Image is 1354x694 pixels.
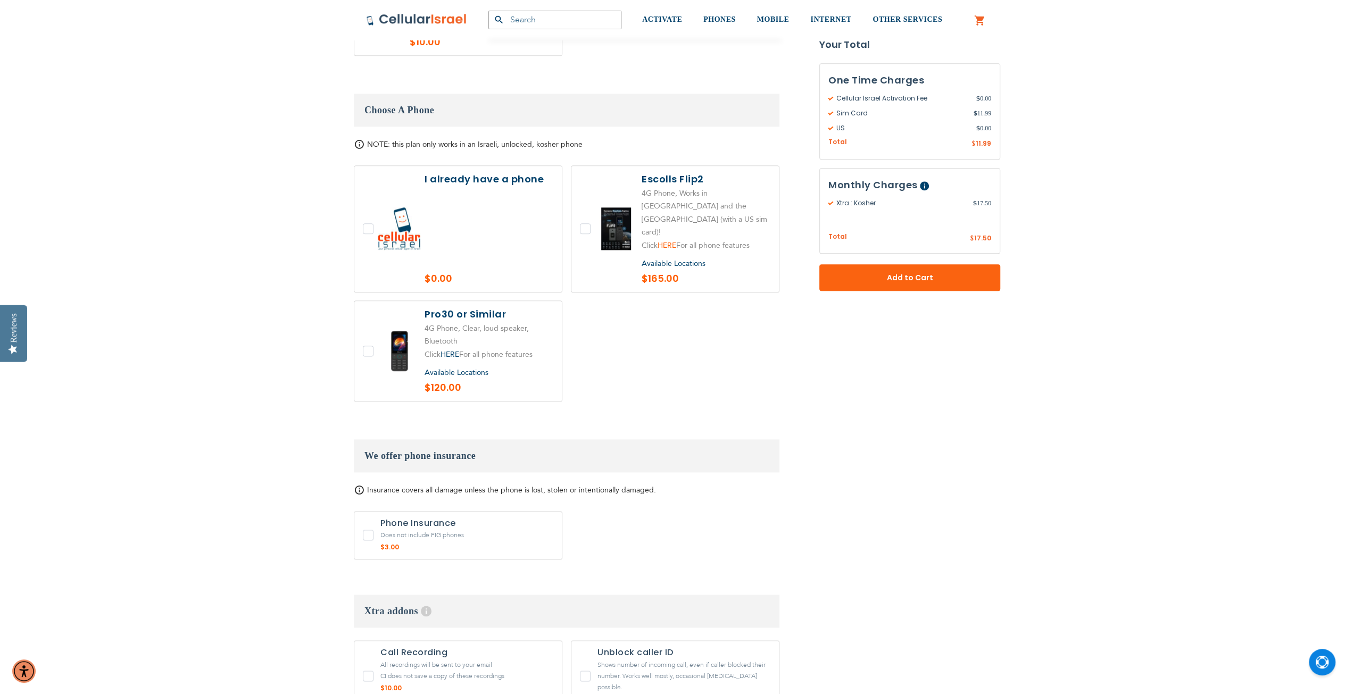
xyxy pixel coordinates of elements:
[828,94,976,104] span: Cellular Israel Activation Fee
[828,109,973,119] span: Sim Card
[354,595,779,628] h3: Xtra addons
[658,240,676,250] a: HERE
[819,265,1000,291] button: Add to Cart
[974,234,991,243] span: 17.50
[828,179,918,192] span: Monthly Charges
[828,232,847,243] span: Total
[441,349,459,359] a: HERE
[488,11,621,29] input: Search
[367,139,583,149] span: NOTE: this plan only works in an Israeli, unlocked, kosher phone
[810,15,851,23] span: INTERNET
[976,124,980,133] span: $
[9,313,19,342] div: Reviews
[854,273,965,284] span: Add to Cart
[366,13,467,26] img: Cellular Israel Logo
[354,439,779,472] h3: We offer phone insurance
[642,258,705,269] a: Available Locations
[976,139,991,148] span: 11.99
[425,367,488,378] a: Available Locations
[828,73,991,89] h3: One Time Charges
[970,235,974,244] span: $
[12,659,36,683] div: Accessibility Menu
[828,138,847,148] span: Total
[819,37,1000,53] strong: Your Total
[421,606,431,616] span: Help
[976,124,991,133] span: 0.00
[920,182,929,191] span: Help
[976,94,991,104] span: 0.00
[973,199,977,208] span: $
[703,15,736,23] span: PHONES
[973,109,977,119] span: $
[828,124,976,133] span: US
[757,15,790,23] span: MOBILE
[973,199,991,208] span: 17.50
[873,15,942,23] span: OTHER SERVICES
[971,140,976,149] span: $
[364,105,434,115] span: Choose A Phone
[976,94,980,104] span: $
[367,485,656,495] span: Insurance covers all damage unless the phone is lost, stolen or intentionally damaged.
[642,15,682,23] span: ACTIVATE
[973,109,991,119] span: 11.99
[828,199,973,208] span: Xtra : Kosher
